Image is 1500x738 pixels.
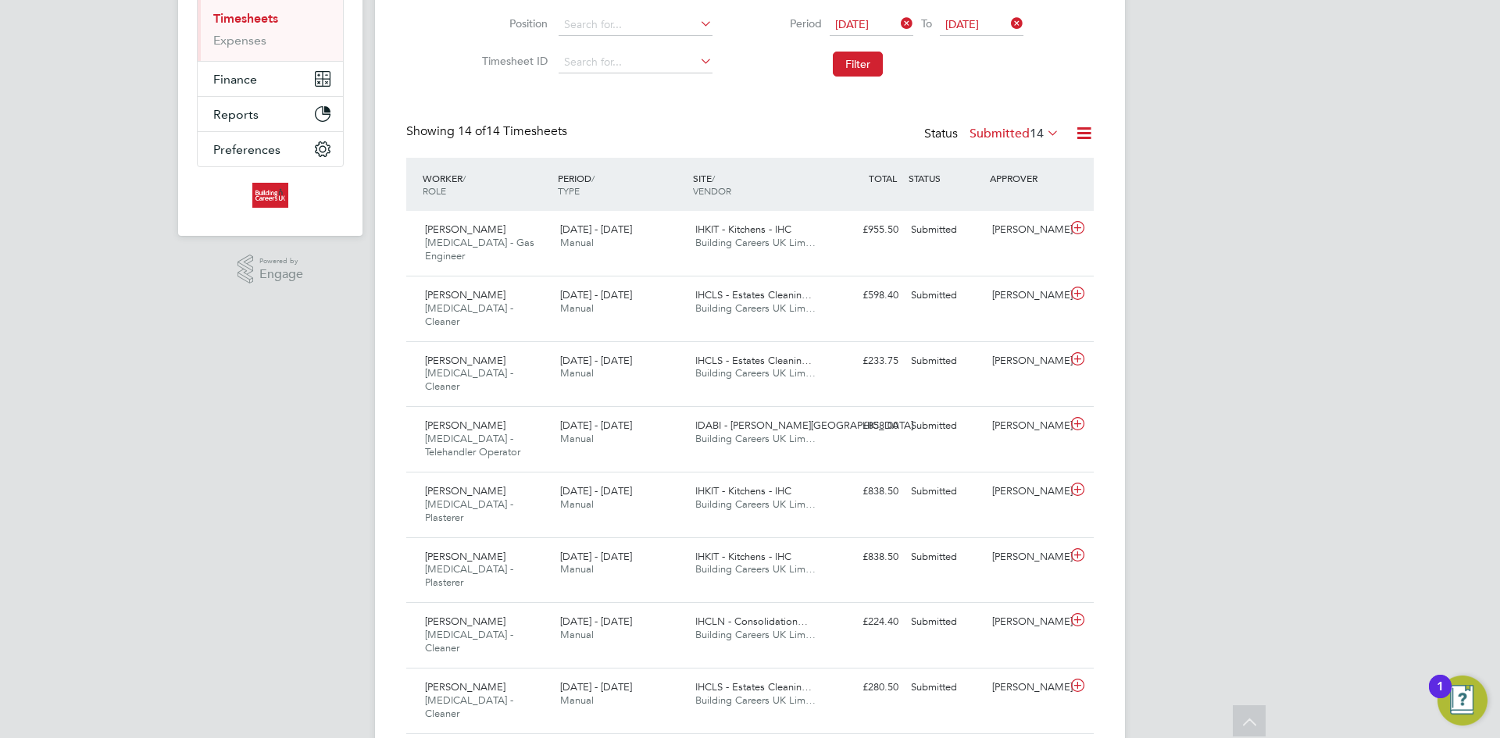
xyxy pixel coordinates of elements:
[970,126,1059,141] label: Submitted
[425,562,513,589] span: [MEDICAL_DATA] - Plasterer
[695,680,812,693] span: IHCLS - Estates Cleanin…
[559,14,712,36] input: Search for...
[905,479,986,504] div: Submitted
[198,132,343,166] button: Preferences
[560,354,632,367] span: [DATE] - [DATE]
[695,484,791,497] span: IHKIT - Kitchens - IHC
[823,217,905,243] div: £955.50
[560,301,594,315] span: Manual
[213,107,259,122] span: Reports
[554,164,689,205] div: PERIOD
[425,354,505,367] span: [PERSON_NAME]
[559,52,712,73] input: Search for...
[695,628,816,641] span: Building Careers UK Lim…
[425,615,505,628] span: [PERSON_NAME]
[689,164,824,205] div: SITE
[560,562,594,576] span: Manual
[198,97,343,131] button: Reports
[905,348,986,374] div: Submitted
[986,609,1067,635] div: [PERSON_NAME]
[425,693,513,720] span: [MEDICAL_DATA] - Cleaner
[213,11,278,26] a: Timesheets
[477,16,548,30] label: Position
[1437,676,1487,726] button: Open Resource Center, 1 new notification
[905,675,986,701] div: Submitted
[924,123,1062,145] div: Status
[823,675,905,701] div: £280.50
[259,255,303,268] span: Powered by
[695,693,816,707] span: Building Careers UK Lim…
[986,479,1067,504] div: [PERSON_NAME]
[835,17,869,31] span: [DATE]
[560,223,632,236] span: [DATE] - [DATE]
[905,164,986,192] div: STATUS
[695,236,816,249] span: Building Careers UK Lim…
[425,419,505,432] span: [PERSON_NAME]
[425,432,520,458] span: [MEDICAL_DATA] - Telehandler Operator
[986,544,1067,570] div: [PERSON_NAME]
[560,615,632,628] span: [DATE] - [DATE]
[986,413,1067,439] div: [PERSON_NAME]
[560,484,632,497] span: [DATE] - [DATE]
[406,123,570,140] div: Showing
[986,217,1067,243] div: [PERSON_NAME]
[693,184,731,197] span: VENDOR
[833,52,883,77] button: Filter
[425,484,505,497] span: [PERSON_NAME]
[425,366,513,393] span: [MEDICAL_DATA] - Cleaner
[823,544,905,570] div: £838.50
[916,13,937,34] span: To
[560,680,632,693] span: [DATE] - [DATE]
[986,675,1067,701] div: [PERSON_NAME]
[591,172,595,184] span: /
[823,348,905,374] div: £233.75
[986,348,1067,374] div: [PERSON_NAME]
[560,419,632,432] span: [DATE] - [DATE]
[712,172,715,184] span: /
[823,283,905,308] div: £598.40
[695,366,816,380] span: Building Careers UK Lim…
[560,550,632,563] span: [DATE] - [DATE]
[1437,686,1444,707] div: 1
[560,693,594,707] span: Manual
[1030,126,1044,141] span: 14
[695,615,808,628] span: IHCLN - Consolidation…
[425,236,534,262] span: [MEDICAL_DATA] - Gas Engineer
[425,301,513,328] span: [MEDICAL_DATA] - Cleaner
[425,497,513,524] span: [MEDICAL_DATA] - Plasterer
[419,164,554,205] div: WORKER
[695,288,812,301] span: IHCLS - Estates Cleanin…
[695,550,791,563] span: IHKIT - Kitchens - IHC
[198,62,343,96] button: Finance
[560,432,594,445] span: Manual
[695,354,812,367] span: IHCLS - Estates Cleanin…
[458,123,486,139] span: 14 of
[905,283,986,308] div: Submitted
[425,223,505,236] span: [PERSON_NAME]
[905,609,986,635] div: Submitted
[425,680,505,693] span: [PERSON_NAME]
[823,413,905,439] div: £858.00
[560,628,594,641] span: Manual
[869,172,897,184] span: TOTAL
[213,33,266,48] a: Expenses
[560,497,594,511] span: Manual
[695,419,913,432] span: IDABI - [PERSON_NAME][GEOGRAPHIC_DATA]
[695,432,816,445] span: Building Careers UK Lim…
[558,184,580,197] span: TYPE
[905,217,986,243] div: Submitted
[560,366,594,380] span: Manual
[752,16,822,30] label: Period
[560,236,594,249] span: Manual
[477,54,548,68] label: Timesheet ID
[213,72,257,87] span: Finance
[560,288,632,301] span: [DATE] - [DATE]
[905,413,986,439] div: Submitted
[462,172,466,184] span: /
[695,223,791,236] span: IHKIT - Kitchens - IHC
[823,479,905,504] div: £838.50
[458,123,567,139] span: 14 Timesheets
[259,268,303,281] span: Engage
[905,544,986,570] div: Submitted
[986,164,1067,192] div: APPROVER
